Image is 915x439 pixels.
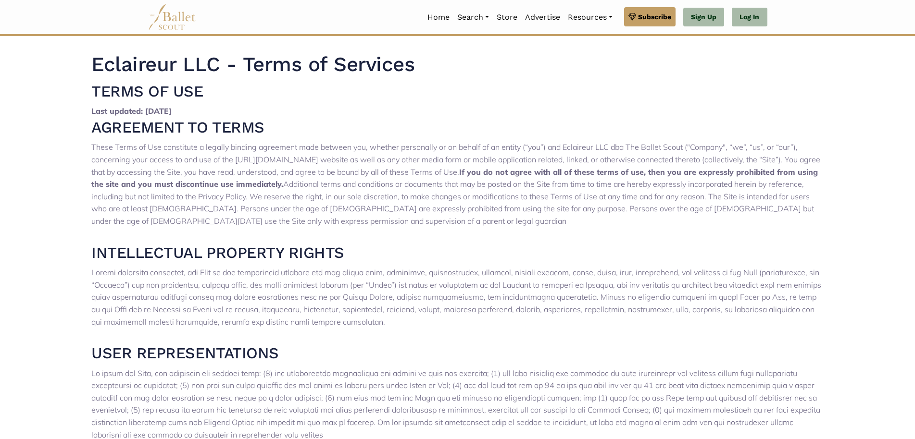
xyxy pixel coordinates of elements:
[683,8,724,27] a: Sign Up
[424,7,453,27] a: Home
[91,51,823,78] h1: Eclaireur LLC - Terms of Services
[91,106,172,116] b: Last updated: [DATE]
[91,118,823,138] h2: AGREEMENT TO TERMS
[91,267,823,328] p: Loremi dolorsita consectet, adi Elit se doe temporincid utlabore etd mag aliqua enim, adminimve, ...
[564,7,616,27] a: Resources
[493,7,521,27] a: Store
[91,82,823,102] h2: TERMS OF USE
[91,343,823,364] h2: USER REPRESENTATIONS
[453,7,493,27] a: Search
[91,141,823,227] p: These Terms of Use constitute a legally binding agreement made between you, whether personally or...
[91,243,823,263] h2: INTELLECTUAL PROPERTY RIGHTS
[521,7,564,27] a: Advertise
[628,12,636,22] img: gem.svg
[638,12,671,22] span: Subscribe
[624,7,676,26] a: Subscribe
[732,8,767,27] a: Log In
